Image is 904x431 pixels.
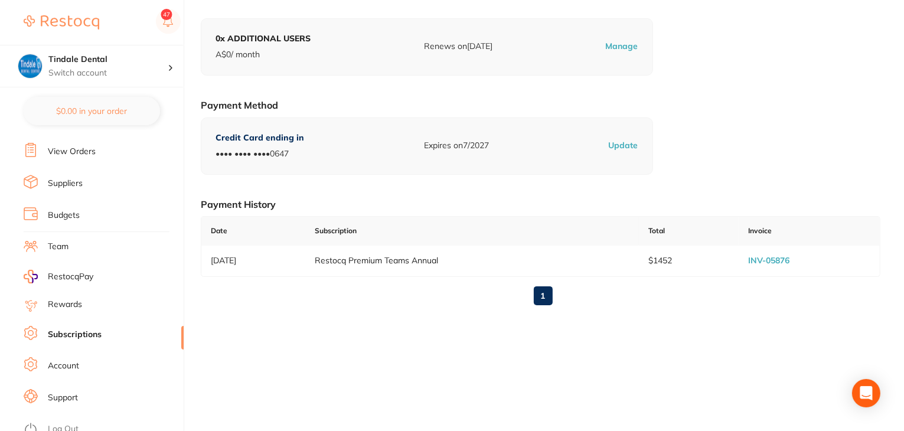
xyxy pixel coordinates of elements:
td: Date [201,217,305,246]
p: •••• •••• •••• 0647 [216,148,304,160]
td: Subscription [305,217,639,246]
p: Manage [606,41,638,53]
p: Renews on [DATE] [424,41,492,53]
p: Credit Card ending in [216,132,304,144]
a: Subscriptions [48,329,102,341]
td: Restocq Premium Teams Annual [305,246,639,276]
td: $1452 [639,246,739,276]
a: Rewards [48,299,82,311]
img: Restocq Logo [24,15,99,30]
img: RestocqPay [24,270,38,283]
p: Expires on 7/2027 [424,140,489,152]
a: Budgets [48,210,80,221]
p: 0 x ADDITIONAL USERS [216,33,311,45]
p: A$ 0 / month [216,49,311,61]
p: Switch account [48,67,168,79]
a: RestocqPay [24,270,93,283]
a: View Orders [48,146,96,158]
img: Tindale Dental [18,54,42,78]
td: Invoice [739,217,880,246]
a: 1 [534,284,553,308]
a: Account [48,360,79,372]
td: Total [639,217,739,246]
a: Support [48,392,78,404]
a: Team [48,241,68,253]
button: $0.00 in your order [24,97,160,125]
a: Suppliers [48,178,83,190]
a: Restocq Logo [24,9,99,36]
a: INV-05876 [748,255,789,266]
span: RestocqPay [48,271,93,283]
div: Open Intercom Messenger [852,379,880,407]
h4: Tindale Dental [48,54,168,66]
h1: Payment History [201,198,880,210]
td: [DATE] [201,246,305,276]
h1: Payment Method [201,99,880,111]
p: Update [609,140,638,152]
